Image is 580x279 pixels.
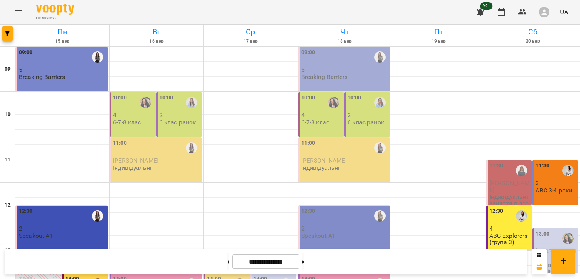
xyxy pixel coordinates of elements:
label: 12:30 [489,207,503,215]
img: Омельченко Маргарита [186,142,197,153]
img: Омельченко Маргарита [92,210,103,222]
span: [PERSON_NAME] [301,157,347,164]
label: 11:00 [301,139,315,147]
p: 2 [19,225,106,232]
p: 2 [347,112,389,118]
label: 10:00 [113,94,127,102]
img: Олена Камінська [140,97,151,108]
p: 6-7-8 клас [301,119,329,126]
h6: 19 вер [393,38,484,45]
button: Menu [9,3,27,21]
h6: Чт [299,26,390,38]
span: 99+ [480,2,493,10]
p: Speakout A1 [301,232,336,239]
p: Індивідуальні заняття підготовка [GEOGRAPHIC_DATA] [489,194,531,220]
label: 09:00 [19,48,33,57]
p: 6 клас ранок [347,119,384,126]
button: UA [557,5,571,19]
img: Ольга Березій [562,165,574,176]
img: Омельченко Маргарита [374,51,386,63]
img: Омельченко Маргарита [374,210,386,222]
p: 6 клас ранок [159,119,196,126]
h6: 11 [5,156,11,164]
p: 4 [489,225,531,232]
p: Breaking Barriers [301,74,348,80]
img: Омельченко Маргарита [374,142,386,153]
p: 2 [301,225,389,232]
p: ABC Explorers (група 3) [489,232,531,246]
label: 10:00 [347,94,361,102]
img: Анастасія Сікунда [374,97,386,108]
h6: 12 [5,201,11,209]
img: Олена Камінська [328,97,339,108]
h6: Пн [17,26,108,38]
label: 13:00 [535,230,549,238]
label: 11:30 [489,162,503,170]
p: Індивідуальні [301,164,340,171]
p: 4 [301,112,342,118]
img: Voopty Logo [36,4,74,15]
p: Індивідуальні [113,164,151,171]
h6: 09 [5,65,11,73]
p: 5 [19,67,106,73]
p: ABC 3-4 роки [535,187,572,194]
h6: 16 вер [111,38,202,45]
label: 12:30 [19,207,33,215]
h6: 20 вер [487,38,578,45]
h6: 10 [5,110,11,119]
h6: 17 вер [205,38,296,45]
label: 10:00 [301,94,315,102]
p: Speakout A1 [19,232,53,239]
h6: Вт [111,26,202,38]
span: For Business [36,15,74,20]
img: Олена Камінська [562,233,574,244]
h6: Сб [487,26,578,38]
h6: 18 вер [299,38,390,45]
span: UA [560,8,568,16]
p: 4 [113,112,154,118]
h6: Пт [393,26,484,38]
img: Ольга Березій [516,210,527,222]
label: 12:30 [301,207,315,215]
p: 5 [301,67,389,73]
label: 11:30 [535,162,549,170]
p: 2 [159,112,201,118]
h6: 15 вер [17,38,108,45]
p: 3 [535,180,577,186]
h6: Ср [205,26,296,38]
img: Омельченко Маргарита [92,51,103,63]
img: Анастасія Сікунда [186,97,197,108]
span: [PERSON_NAME] [113,157,159,164]
p: Breaking Barriers [19,74,65,80]
span: [PERSON_NAME] [489,180,530,193]
label: 09:00 [301,48,315,57]
label: 11:00 [113,139,127,147]
label: 10:00 [159,94,173,102]
p: 6-7-8 клас [113,119,141,126]
img: Михайлова Тетяна [516,165,527,176]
